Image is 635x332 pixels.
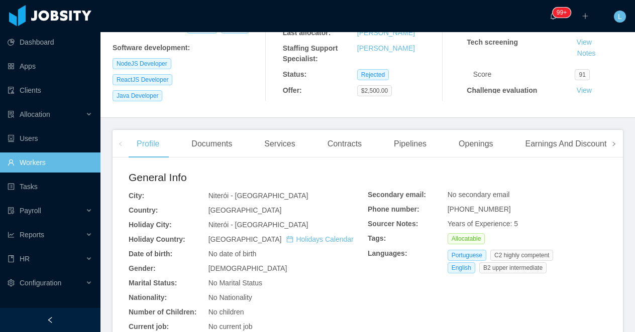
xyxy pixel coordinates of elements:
b: Current job: [129,322,169,330]
b: Tags: [368,234,386,242]
b: Secondary email: [368,191,426,199]
b: Number of Children: [129,308,196,316]
a: icon: robotUsers [8,128,92,148]
span: Years of Experience: 5 [448,220,518,228]
span: 91 [575,69,589,80]
a: icon: pie-chartDashboard [8,32,92,52]
b: Status: [283,70,306,78]
span: Allocation [20,110,50,118]
div: Score [473,69,575,80]
div: Documents [183,130,240,158]
strong: Challenge evaluation [467,86,537,94]
div: Openings [451,130,501,158]
b: Marital Status: [129,279,177,287]
a: icon: profileTasks [8,177,92,197]
span: $2,500.00 [357,85,392,96]
b: Languages: [368,249,407,257]
i: icon: solution [8,111,15,118]
span: NodeJS Developer [113,58,171,69]
b: Last allocator: [283,29,331,37]
b: Gender: [129,264,156,272]
a: icon: auditClients [8,80,92,100]
span: [DEMOGRAPHIC_DATA] [208,264,287,272]
b: Offer: [283,86,302,94]
span: English [448,262,475,273]
span: [GEOGRAPHIC_DATA] [208,235,354,243]
span: C2 highly competent [490,250,553,261]
span: Payroll [20,207,41,215]
span: No Marital Status [208,279,262,287]
span: Configuration [20,279,61,287]
strong: Tech screening [467,38,518,46]
span: ReactJS Developer [113,74,172,85]
b: Sourcer Notes: [368,220,418,228]
button: Notes [573,48,600,60]
div: Earnings And Discounts [517,130,619,158]
i: icon: file-protect [8,207,15,214]
span: Allocatable [448,233,485,244]
b: Holiday City: [129,221,172,229]
span: Niterói - [GEOGRAPHIC_DATA] [208,221,308,229]
a: icon: calendarHolidays Calendar [286,235,353,243]
span: Java Developer [113,90,162,101]
i: icon: bell [550,13,557,20]
b: Staffing Support Specialist: [283,44,338,63]
span: HR [20,255,30,263]
i: icon: right [611,141,616,146]
b: Holiday Country: [129,235,185,243]
a: View [573,38,595,46]
a: icon: userWorkers [8,152,92,173]
span: No secondary email [448,191,510,199]
span: Niterói - [GEOGRAPHIC_DATA] [208,192,308,200]
a: icon: appstoreApps [8,56,92,76]
span: No current job [208,322,253,330]
a: View [573,86,595,94]
i: icon: calendar [286,236,293,243]
span: No children [208,308,244,316]
div: Contracts [320,130,370,158]
b: Nationality: [129,293,167,301]
span: No Nationality [208,293,252,301]
i: icon: plus [582,13,589,20]
sup: 578 [553,8,571,18]
b: Software development : [113,44,190,52]
a: [PERSON_NAME] [357,29,415,37]
span: Portuguese [448,250,486,261]
span: [PHONE_NUMBER] [448,205,511,213]
span: B2 upper intermediate [479,262,547,273]
b: City: [129,192,144,200]
span: No date of birth [208,250,257,258]
a: [PERSON_NAME] [357,44,415,52]
div: Profile [129,130,167,158]
div: Pipelines [386,130,435,158]
i: icon: line-chart [8,231,15,238]
i: icon: setting [8,279,15,286]
i: icon: book [8,255,15,262]
h2: General Info [129,170,368,186]
span: L [618,11,622,23]
span: Rejected [357,69,389,80]
i: icon: left [118,141,123,146]
div: Services [256,130,303,158]
b: Country: [129,206,158,214]
b: Date of birth: [129,250,172,258]
span: [GEOGRAPHIC_DATA] [208,206,282,214]
b: Phone number: [368,205,419,213]
span: Reports [20,231,44,239]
